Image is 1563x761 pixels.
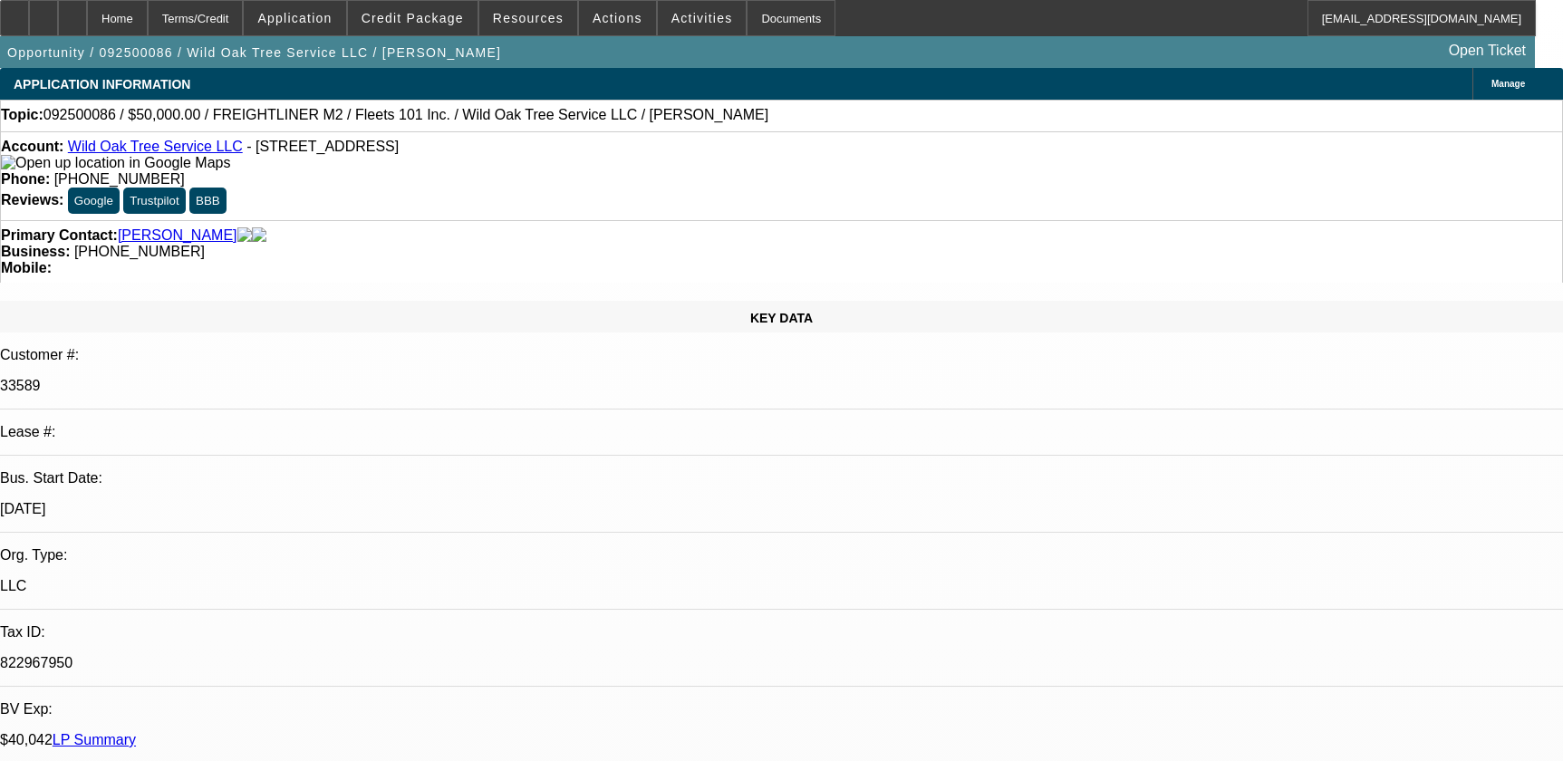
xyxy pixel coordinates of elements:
span: [PHONE_NUMBER] [74,244,205,259]
span: Opportunity / 092500086 / Wild Oak Tree Service LLC / [PERSON_NAME] [7,45,501,60]
img: Open up location in Google Maps [1,155,230,171]
button: Activities [658,1,747,35]
span: Resources [493,11,564,25]
span: APPLICATION INFORMATION [14,77,190,92]
strong: Mobile: [1,260,52,275]
strong: Business: [1,244,70,259]
button: Google [68,188,120,214]
strong: Reviews: [1,192,63,207]
span: Activities [671,11,733,25]
button: Resources [479,1,577,35]
img: linkedin-icon.png [252,227,266,244]
strong: Phone: [1,171,50,187]
span: - [STREET_ADDRESS] [246,139,399,154]
button: Credit Package [348,1,478,35]
a: [PERSON_NAME] [118,227,237,244]
button: BBB [189,188,227,214]
a: LP Summary [53,732,136,747]
span: Credit Package [362,11,464,25]
span: 092500086 / $50,000.00 / FREIGHTLINER M2 / Fleets 101 Inc. / Wild Oak Tree Service LLC / [PERSON_... [43,107,768,123]
a: View Google Maps [1,155,230,170]
img: facebook-icon.png [237,227,252,244]
a: Open Ticket [1442,35,1533,66]
strong: Primary Contact: [1,227,118,244]
span: Manage [1491,79,1525,89]
span: Application [257,11,332,25]
a: Wild Oak Tree Service LLC [68,139,243,154]
strong: Topic: [1,107,43,123]
span: [PHONE_NUMBER] [54,171,185,187]
button: Actions [579,1,656,35]
button: Trustpilot [123,188,185,214]
span: Actions [593,11,642,25]
button: Application [244,1,345,35]
span: KEY DATA [750,311,813,325]
strong: Account: [1,139,63,154]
